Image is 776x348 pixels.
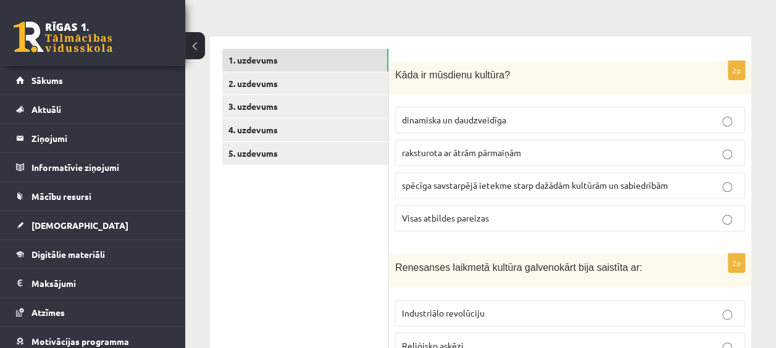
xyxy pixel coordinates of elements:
a: Maksājumi [16,269,170,297]
span: Mācību resursi [31,191,91,202]
span: Visas atbildes pareizas [402,212,489,223]
span: Renesanses laikmetā kultūra galvenokārt bija saistīta ar: [395,262,642,273]
span: raksturota ar ātrām pārmaiņām [402,147,521,158]
p: 2p [728,60,745,80]
span: Sākums [31,75,63,86]
span: Atzīmes [31,307,65,318]
span: spēcīga savstarpējā ietekme starp dažādām kultūrām un sabiedrībām [402,180,668,191]
input: raksturota ar ātrām pārmaiņām [722,149,732,159]
span: Digitālie materiāli [31,249,105,260]
input: Industriālo revolūciju [722,310,732,320]
p: 2p [728,253,745,273]
a: 2. uzdevums [222,72,388,95]
span: Industriālo revolūciju [402,307,485,318]
span: dinamiska un daudzveidīga [402,114,506,125]
a: Mācību resursi [16,182,170,210]
a: [DEMOGRAPHIC_DATA] [16,211,170,239]
a: 4. uzdevums [222,118,388,141]
input: spēcīga savstarpējā ietekme starp dažādām kultūrām un sabiedrībām [722,182,732,192]
span: Kāda ir mūsdienu kultūra? [395,70,510,80]
a: 5. uzdevums [222,142,388,165]
input: dinamiska un daudzveidīga [722,117,732,126]
a: Atzīmes [16,298,170,326]
a: Sākums [16,66,170,94]
a: 3. uzdevums [222,95,388,118]
legend: Maksājumi [31,269,170,297]
legend: Ziņojumi [31,124,170,152]
span: [DEMOGRAPHIC_DATA] [31,220,128,231]
input: Visas atbildes pareizas [722,215,732,225]
a: Aktuāli [16,95,170,123]
a: 1. uzdevums [222,49,388,72]
legend: Informatīvie ziņojumi [31,153,170,181]
span: Aktuāli [31,104,61,115]
a: Rīgas 1. Tālmācības vidusskola [14,22,112,52]
a: Informatīvie ziņojumi [16,153,170,181]
a: Ziņojumi [16,124,170,152]
a: Digitālie materiāli [16,240,170,268]
span: Motivācijas programma [31,336,129,347]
